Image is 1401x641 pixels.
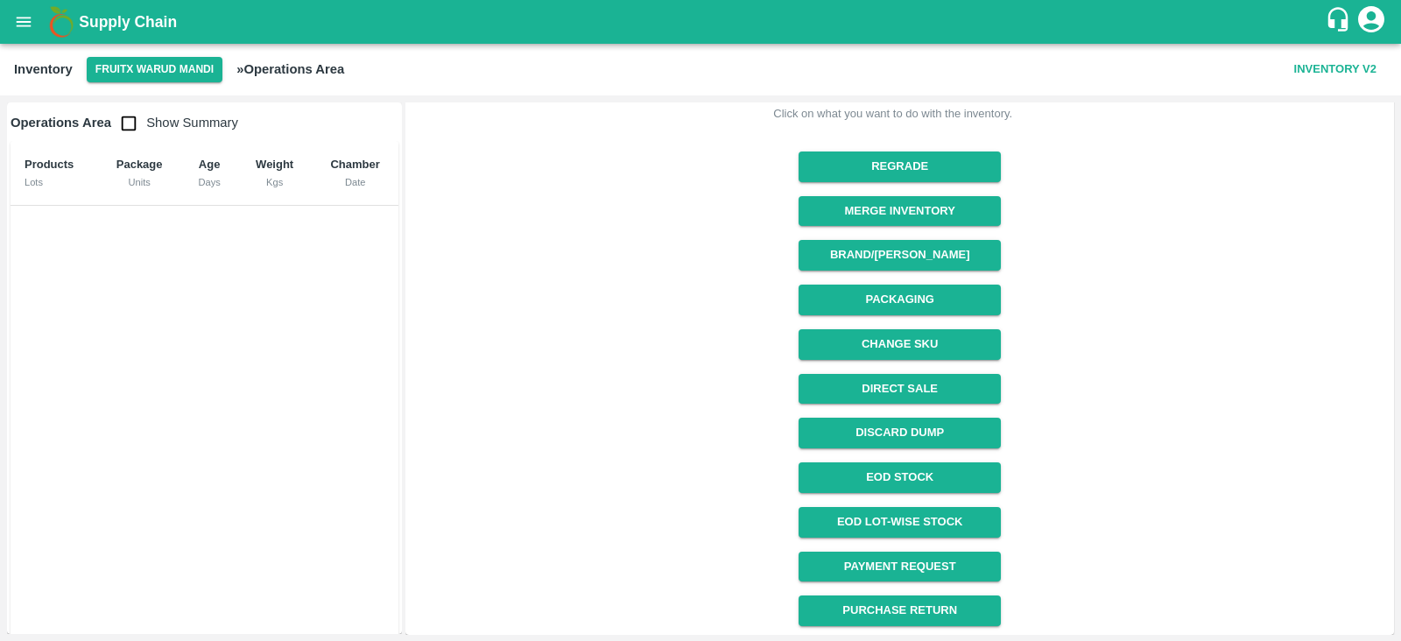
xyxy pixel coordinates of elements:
[799,329,1001,360] button: Change SKU
[11,116,111,130] b: Operations Area
[111,174,166,190] div: Units
[79,13,177,31] b: Supply Chain
[195,174,224,190] div: Days
[799,462,1001,493] a: EOD Stock
[330,158,379,171] b: Chamber
[799,418,1001,448] button: Discard Dump
[25,158,74,171] b: Products
[79,10,1325,34] a: Supply Chain
[799,196,1001,227] button: Merge Inventory
[799,285,1001,315] button: Packaging
[44,4,79,39] img: logo
[199,158,221,171] b: Age
[116,158,163,171] b: Package
[799,552,1001,582] a: Payment Request
[111,116,238,130] span: Show Summary
[256,158,293,171] b: Weight
[1287,54,1383,85] button: Inventory V2
[799,595,1001,626] button: Purchase Return
[799,507,1001,538] a: EOD Lot-wise Stock
[326,174,385,190] div: Date
[4,2,44,42] button: open drawer
[799,374,1001,405] button: Direct Sale
[773,105,1012,123] div: Click on what you want to do with the inventory.
[1325,6,1355,38] div: customer-support
[236,62,344,76] b: » Operations Area
[1355,4,1387,40] div: account of current user
[14,62,73,76] b: Inventory
[87,57,222,82] button: Select DC
[251,174,298,190] div: Kgs
[25,174,83,190] div: Lots
[799,240,1001,271] button: Brand/[PERSON_NAME]
[799,151,1001,182] button: Regrade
